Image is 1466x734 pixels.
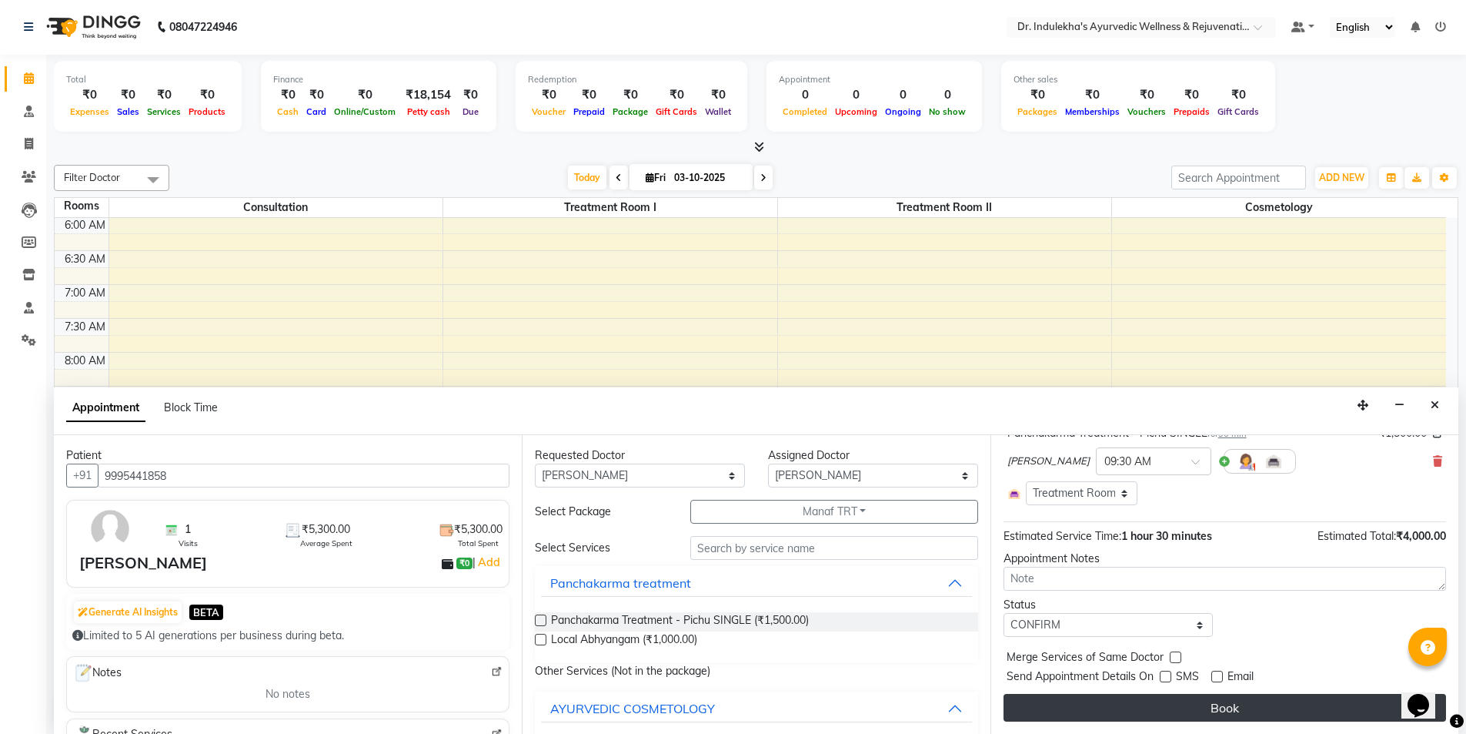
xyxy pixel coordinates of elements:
button: Close [1424,394,1446,417]
div: 0 [779,86,831,104]
span: Cash [273,106,302,117]
span: Online/Custom [330,106,399,117]
span: ADD NEW [1319,172,1364,183]
input: 2025-10-03 [670,166,746,189]
button: Book [1003,694,1446,722]
span: Average Spent [300,538,352,549]
span: Sales [113,106,143,117]
div: Redemption [528,73,735,86]
div: ₹0 [569,86,609,104]
span: Package [609,106,652,117]
span: SMS [1176,669,1199,688]
span: BETA [189,605,223,619]
span: Upcoming [831,106,881,117]
div: Rooms [55,198,109,214]
div: Select Services [523,540,679,556]
div: Status [1003,597,1214,613]
span: Prepaids [1170,106,1214,117]
div: 8:30 AM [62,387,109,403]
img: Interior.png [1264,452,1283,471]
div: ₹0 [1061,86,1124,104]
span: Panchakarma Treatment - Pichu SINGLE (₹1,500.00) [551,612,809,632]
span: Gift Cards [1214,106,1263,117]
span: Appointment [66,394,145,422]
div: 7:00 AM [62,285,109,301]
div: ₹18,154 [399,86,457,104]
b: 08047224946 [169,5,237,49]
div: ₹0 [1214,86,1263,104]
span: Expenses [66,106,113,117]
span: Merge Services of Same Doctor [1007,649,1164,669]
span: 1 hour 30 minutes [1121,529,1212,543]
span: Estimated Service Time: [1003,529,1121,543]
span: Total Spent [458,538,499,549]
input: Search by service name [690,536,978,560]
div: Requested Doctor [535,447,745,464]
span: Petty cash [403,106,454,117]
span: Treatment Room II [778,198,1112,217]
button: AYURVEDIC COSMETOLOGY [541,695,971,722]
span: Memberships [1061,106,1124,117]
div: ₹0 [1124,86,1170,104]
div: Select Package [523,504,679,520]
span: Gift Cards [652,106,701,117]
div: 0 [925,86,970,104]
div: ₹0 [609,86,652,104]
div: 6:30 AM [62,251,109,267]
input: Search Appointment [1171,166,1306,189]
div: ₹0 [113,86,143,104]
div: 6:00 AM [62,217,109,233]
div: AYURVEDIC COSMETOLOGY [550,699,715,718]
div: ₹0 [66,86,113,104]
div: Patient [66,447,509,464]
span: Local Abhyangam (₹1,000.00) [551,632,697,651]
span: Due [459,106,483,117]
div: ₹0 [185,86,229,104]
span: No notes [265,686,310,702]
img: Interior.png [1007,487,1021,501]
span: Estimated Total: [1317,529,1396,543]
div: Assigned Doctor [768,447,978,464]
span: Filter Doctor [64,171,120,183]
div: 0 [881,86,925,104]
div: Limited to 5 AI generations per business during beta. [72,628,503,644]
span: Prepaid [569,106,609,117]
p: Other Services (Not in the package) [535,663,977,679]
span: | [473,553,503,571]
span: Packages [1014,106,1061,117]
input: Search by Name/Mobile/Email/Code [98,464,509,488]
span: No show [925,106,970,117]
div: [PERSON_NAME] [79,551,207,575]
span: Treatment Room I [443,198,777,217]
button: Generate AI Insights [74,602,182,623]
span: Fri [642,172,670,183]
div: ₹0 [143,86,185,104]
span: Block Time [164,401,218,414]
div: 8:00 AM [62,353,109,369]
div: ₹0 [273,86,302,104]
div: Appointment [779,73,970,86]
div: ₹0 [302,86,330,104]
div: ₹0 [528,86,569,104]
span: Send Appointment Details On [1007,669,1154,688]
span: ₹5,300.00 [302,521,350,538]
span: Cosmetology [1112,198,1446,217]
button: Panchakarma treatment [541,569,971,597]
span: Vouchers [1124,106,1170,117]
span: Email [1227,669,1254,688]
span: Ongoing [881,106,925,117]
span: Card [302,106,330,117]
button: Manaf TRT [690,500,978,524]
span: ₹4,000.00 [1396,529,1446,543]
div: Other sales [1014,73,1263,86]
img: avatar [88,507,132,551]
button: +91 [66,464,99,488]
div: Total [66,73,229,86]
span: Consultation [109,198,443,217]
span: Notes [73,663,122,683]
span: Wallet [701,106,735,117]
div: Panchakarma treatment [550,574,691,592]
span: Services [143,106,185,117]
span: Products [185,106,229,117]
div: 0 [831,86,881,104]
